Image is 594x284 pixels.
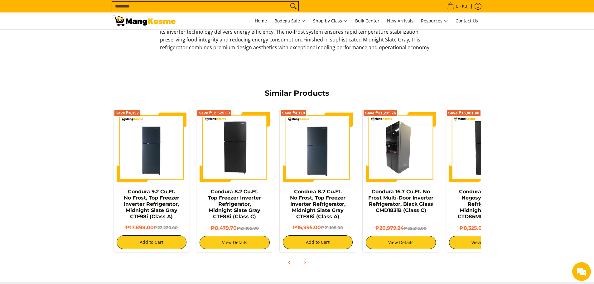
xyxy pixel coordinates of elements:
[448,111,479,115] span: Save ₱15,861.40
[366,236,436,249] a: View Details
[421,17,448,25] span: Resources
[117,112,187,182] img: Condura 9.2 Cu.Ft. No Frost, Top Freezer Inverter Refrigerator, Midnight Slate Gray CTF98i (Class A)
[102,3,117,18] div: Minimize live chat window
[321,225,343,230] del: ₱21,105.00
[283,224,353,231] h6: ₱16,995.00
[366,225,436,231] h6: ₱20,979.24
[298,256,311,269] button: Next
[113,16,176,26] img: Condura 10.1 Cu. Ft. Top Freezer Inverter Ref (Class C) l Mang Kosme
[283,235,353,249] button: Add to Cart
[458,189,510,219] a: Condura 8.4 Cu. Ft. Negosyo Inverter Refrigerator, Midnight Sapphire CTD85MNI (Class C)
[352,12,383,29] a: Bulk Center
[237,226,259,231] del: ₱21,105.00
[274,17,306,25] span: Bodega Sale
[117,224,187,231] h6: ₱17,898.00
[366,112,436,182] img: Condura 16.7 Cu.Ft. No Frost Multi-Door Inverter Refrigerator, Black Glass CMD183iB (Class C) - 0
[200,236,270,249] a: View Details
[365,111,396,115] span: Save ₱31,235.76
[455,4,459,8] span: 0
[449,236,519,249] a: View Details
[313,17,348,25] span: Shop by Class
[283,256,297,269] button: Previous
[154,225,178,230] del: ₱22,220.00
[384,12,417,29] a: New Arrivals
[283,112,353,182] img: Condura 8.2 Cu.Ft. No Frost, Top Freezer Inverter Refrigerator, Midnight Slate Gray CTF88i (Class A)
[355,18,379,24] span: Bulk Center
[160,20,434,57] p: The Condura CTF107i boasts the industry's most spacious freezer compartment within its 10.1 cu.ft...
[271,12,309,29] a: Bodega Sale
[255,18,267,24] span: Home
[387,18,413,24] span: New Arrivals
[3,170,119,192] textarea: Type your message and click 'Submit'
[445,3,469,10] span: •
[461,4,468,8] span: ₱0
[182,12,481,29] nav: Main Menu
[404,226,427,231] del: ₱52,215.00
[160,89,434,98] h2: Similar Products
[32,35,105,43] div: Leave a message
[452,12,481,29] a: Contact Us
[91,192,113,200] em: Submit
[282,111,305,115] span: Save ₱4,110
[160,7,434,57] div: Description
[290,189,345,219] a: Condura 8.2 Cu.Ft. No Frost, Top Freezer Inverter Refrigerator, Midnight Slate Gray CTF88i (Class A)
[418,12,451,29] a: Resources
[310,12,351,29] a: Shop by Class
[116,111,139,115] span: Save ₱4,322
[200,112,270,182] img: Condura 8.2 Cu.Ft. Top Freezer Inverter Refrigerator, Midnight Slate Gray CTF88i (Class C)
[13,79,109,142] span: We are offline. Please leave us a message.
[456,18,478,24] span: Contact Us
[288,2,298,11] button: Search
[200,225,270,231] h6: ₱8,479.70
[199,111,230,115] span: Save ₱12,625.30
[117,235,187,249] button: Add to Cart
[124,189,179,219] a: Condura 9.2 Cu.Ft. No Frost, Top Freezer Inverter Refrigerator, Midnight Slate Gray CTF98i (Class A)
[449,112,519,182] img: Condura 8.4 Cu. Ft. Negosyo Inverter Refrigerator, Midnight Sapphire CTD85MNI (Class C)
[252,12,270,29] a: Home
[449,225,519,231] h6: ₱8,325.00
[208,189,261,219] a: Condura 8.2 Cu.Ft. Top Freezer Inverter Refrigerator, Midnight Slate Gray CTF88i (Class C)
[368,189,433,213] a: Condura 16.7 Cu.Ft. No Frost Multi-Door Inverter Refrigerator, Black Glass CMD183iB (Class C)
